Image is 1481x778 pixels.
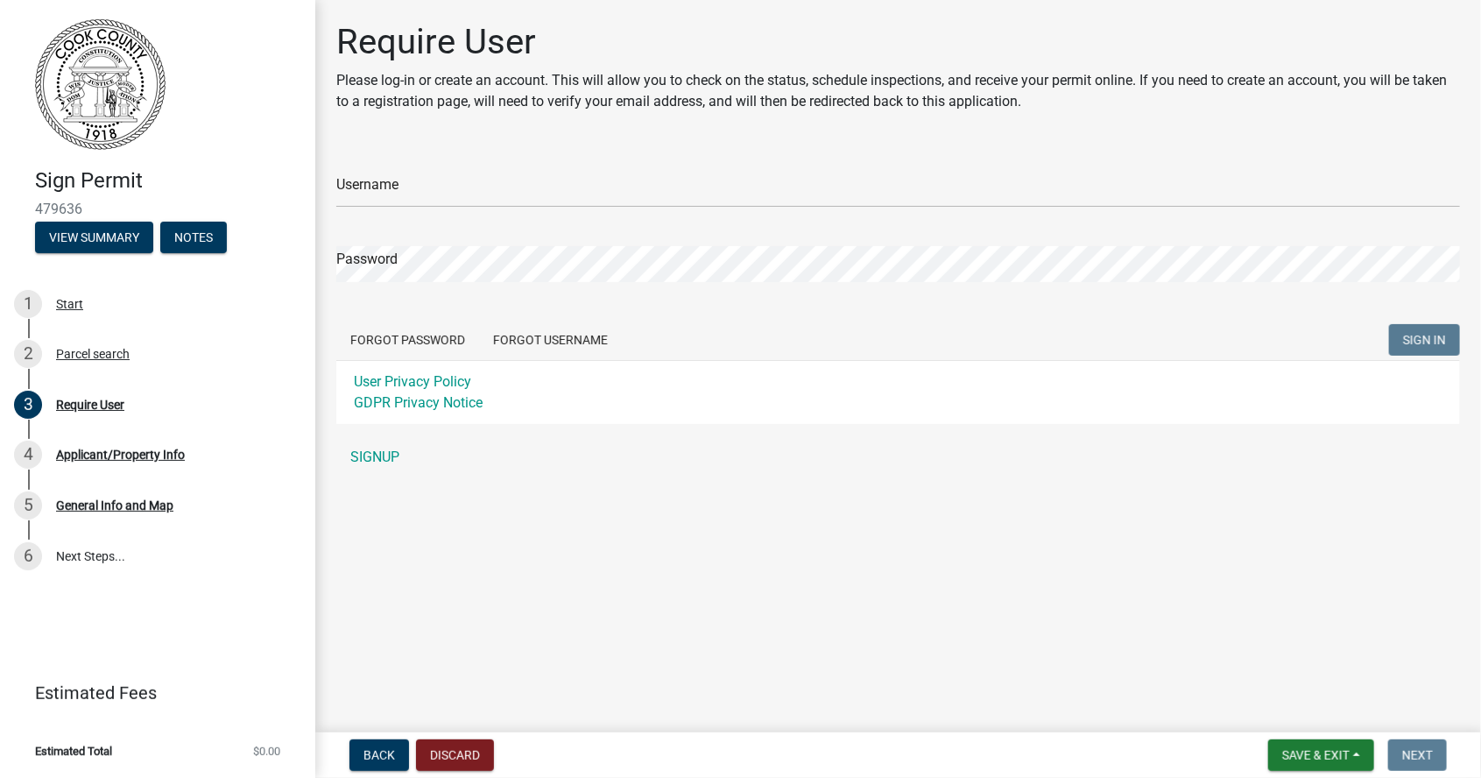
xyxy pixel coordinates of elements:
div: Require User [56,399,124,411]
div: General Info and Map [56,499,173,512]
img: Cook County, Georgia [35,18,166,150]
div: 1 [14,290,42,318]
button: Save & Exit [1268,739,1374,771]
a: GDPR Privacy Notice [354,394,483,411]
button: Next [1388,739,1447,771]
h4: Sign Permit [35,168,301,194]
button: Back [349,739,409,771]
h1: Require User [336,21,1460,63]
span: Next [1402,748,1433,762]
div: 5 [14,492,42,520]
span: Back [363,748,395,762]
div: Parcel search [56,348,130,360]
p: Please log-in or create an account. This will allow you to check on the status, schedule inspecti... [336,70,1460,112]
div: Applicant/Property Info [56,449,185,461]
button: Discard [416,739,494,771]
div: Start [56,298,83,310]
span: $0.00 [253,746,280,757]
span: SIGN IN [1403,333,1446,347]
span: Estimated Total [35,746,112,757]
a: User Privacy Policy [354,373,471,390]
button: Forgot Username [479,324,622,356]
wm-modal-confirm: Summary [35,231,153,245]
div: 3 [14,391,42,419]
button: SIGN IN [1389,324,1460,356]
button: Notes [160,222,227,253]
div: 2 [14,340,42,368]
button: View Summary [35,222,153,253]
wm-modal-confirm: Notes [160,231,227,245]
a: SIGNUP [336,440,1460,475]
div: 6 [14,542,42,570]
span: 479636 [35,201,280,217]
a: Estimated Fees [14,675,287,711]
button: Forgot Password [336,324,479,356]
div: 4 [14,441,42,469]
span: Save & Exit [1282,748,1350,762]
